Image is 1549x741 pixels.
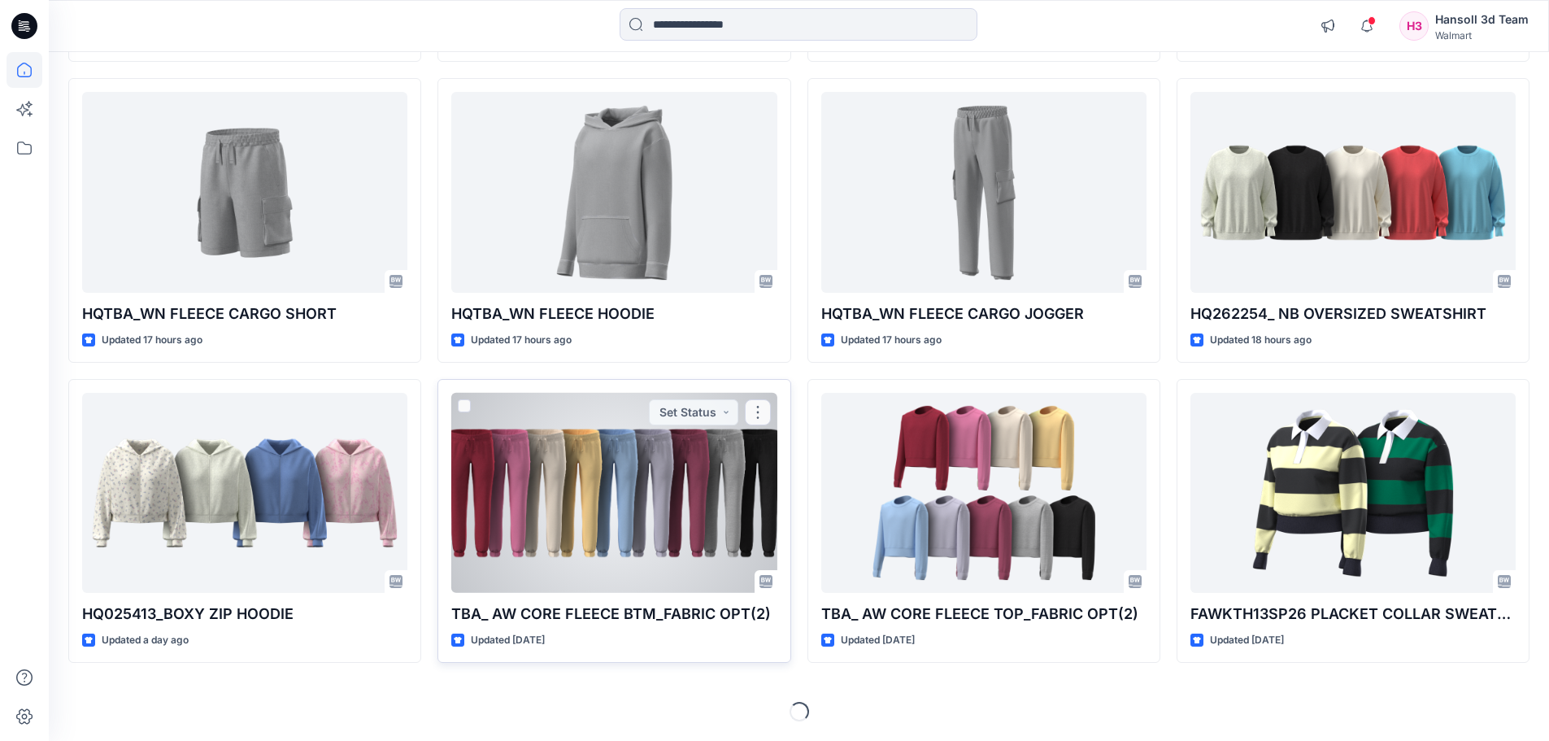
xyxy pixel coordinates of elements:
p: HQ262254_ NB OVERSIZED SWEATSHIRT [1190,303,1516,325]
p: TBA_ AW CORE FLEECE TOP_FABRIC OPT(2) [821,603,1147,625]
p: Updated [DATE] [471,632,545,649]
p: Updated 17 hours ago [102,332,202,349]
p: TBA_ AW CORE FLEECE BTM_FABRIC OPT(2) [451,603,777,625]
a: TBA_ AW CORE FLEECE TOP_FABRIC OPT(2) [821,393,1147,594]
p: HQTBA_WN FLEECE CARGO JOGGER [821,303,1147,325]
p: HQTBA_WN FLEECE CARGO SHORT [82,303,407,325]
div: Hansoll 3d Team [1435,10,1529,29]
a: HQTBA_WN FLEECE CARGO SHORT [82,92,407,293]
a: HQTBA_WN FLEECE CARGO JOGGER [821,92,1147,293]
p: Updated 18 hours ago [1210,332,1312,349]
p: HQ025413_BOXY ZIP HOODIE [82,603,407,625]
p: Updated 17 hours ago [841,332,942,349]
a: HQ025413_BOXY ZIP HOODIE [82,393,407,594]
p: Updated [DATE] [841,632,915,649]
a: HQ262254_ NB OVERSIZED SWEATSHIRT [1190,92,1516,293]
a: TBA_ AW CORE FLEECE BTM_FABRIC OPT(2) [451,393,777,594]
div: H3 [1399,11,1429,41]
p: Updated [DATE] [1210,632,1284,649]
a: FAWKTH13SP26 PLACKET COLLAR SWEATSHIRT [1190,393,1516,594]
p: FAWKTH13SP26 PLACKET COLLAR SWEATSHIRT [1190,603,1516,625]
a: HQTBA_WN FLEECE HOODIE [451,92,777,293]
div: Walmart [1435,29,1529,41]
p: HQTBA_WN FLEECE HOODIE [451,303,777,325]
p: Updated a day ago [102,632,189,649]
p: Updated 17 hours ago [471,332,572,349]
